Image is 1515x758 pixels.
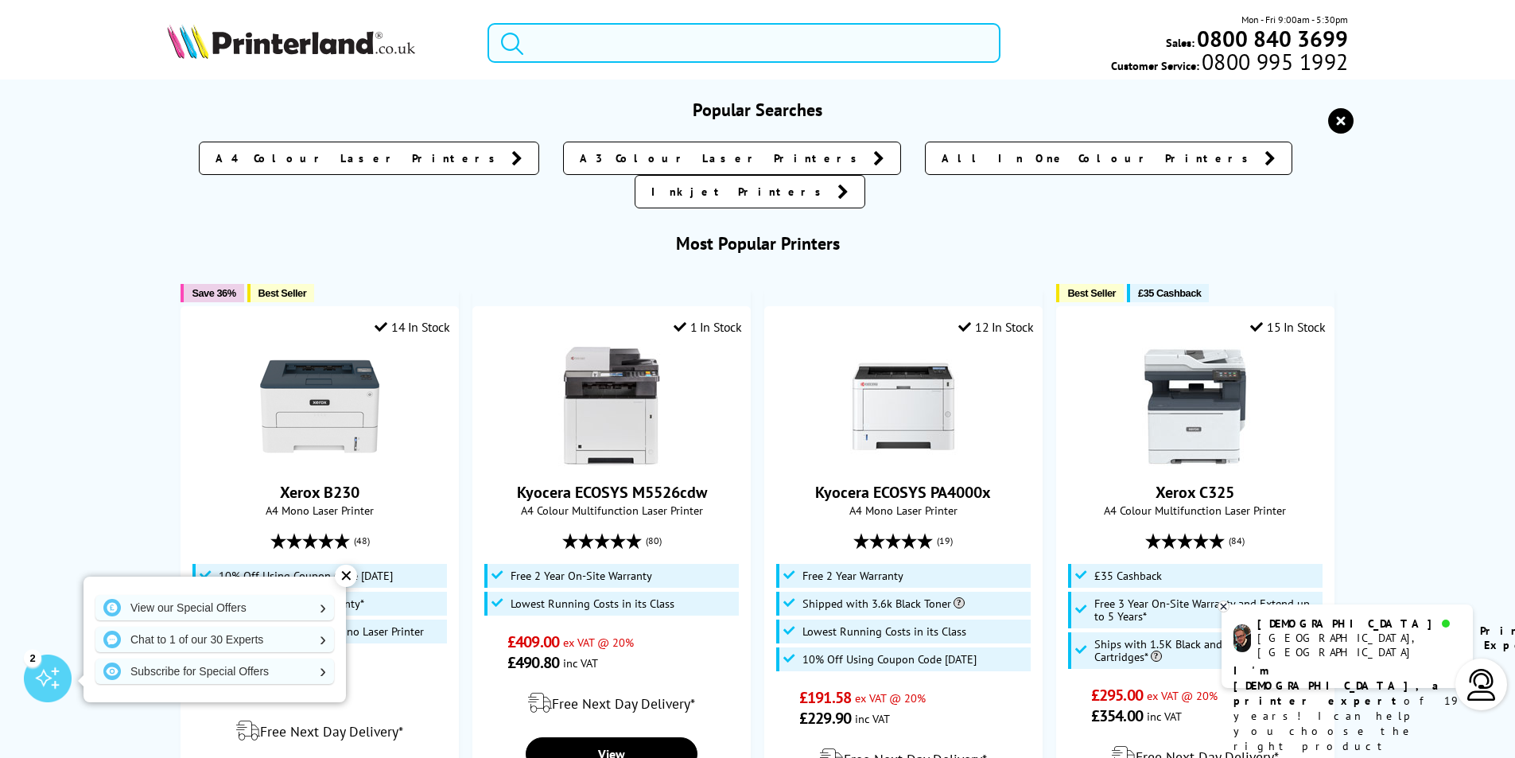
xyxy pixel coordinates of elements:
[1233,624,1251,652] img: chris-livechat.png
[167,232,1349,255] h3: Most Popular Printers
[1094,569,1162,582] span: £35 Cashback
[189,709,449,753] div: modal_delivery
[563,655,598,671] span: inc VAT
[1091,706,1143,726] span: £354.00
[1233,663,1443,708] b: I'm [DEMOGRAPHIC_DATA], a printer expert
[354,526,370,556] span: (48)
[192,287,235,299] span: Save 36%
[95,659,334,684] a: Subscribe for Special Offers
[1233,663,1461,754] p: of 19 years! I can help you choose the right product
[773,503,1033,518] span: A4 Mono Laser Printer
[942,150,1257,166] span: All In One Colour Printers
[802,625,966,638] span: Lowest Running Costs in its Class
[1094,597,1319,623] span: Free 3 Year On-Site Warranty and Extend up to 5 Years*
[799,687,851,708] span: £191.58
[1067,287,1116,299] span: Best Seller
[507,632,559,652] span: £409.00
[855,690,926,706] span: ex VAT @ 20%
[552,453,671,469] a: Kyocera ECOSYS M5526cdw
[1138,287,1201,299] span: £35 Cashback
[280,482,359,503] a: Xerox B230
[1136,347,1255,466] img: Xerox C325
[1136,453,1255,469] a: Xerox C325
[260,347,379,466] img: Xerox B230
[1147,709,1182,724] span: inc VAT
[1065,503,1325,518] span: A4 Colour Multifunction Laser Printer
[167,24,415,59] img: Printerland Logo
[1197,24,1348,53] b: 0800 840 3699
[651,184,829,200] span: Inkjet Printers
[167,99,1349,121] h3: Popular Searches
[167,24,468,62] a: Printerland Logo
[95,627,334,652] a: Chat to 1 of our 30 Experts
[24,649,41,667] div: 2
[844,453,963,469] a: Kyocera ECOSYS PA4000x
[580,150,865,166] span: A3 Colour Laser Printers
[95,595,334,620] a: View our Special Offers
[181,284,243,302] button: Save 36%
[1111,54,1348,73] span: Customer Service:
[925,142,1292,175] a: All In One Colour Printers
[258,287,307,299] span: Best Seller
[517,482,707,503] a: Kyocera ECOSYS M5526cdw
[563,635,634,650] span: ex VAT @ 20%
[199,142,539,175] a: A4 Colour Laser Printers
[1056,284,1124,302] button: Best Seller
[1250,319,1325,335] div: 15 In Stock
[511,597,674,610] span: Lowest Running Costs in its Class
[1229,526,1245,556] span: (84)
[1147,688,1218,703] span: ex VAT @ 20%
[1127,284,1209,302] button: £35 Cashback
[844,347,963,466] img: Kyocera ECOSYS PA4000x
[481,503,741,518] span: A4 Colour Multifunction Laser Printer
[674,319,742,335] div: 1 In Stock
[511,569,652,582] span: Free 2 Year On-Site Warranty
[646,526,662,556] span: (80)
[1166,35,1195,50] span: Sales:
[802,597,965,610] span: Shipped with 3.6k Black Toner
[1091,685,1143,706] span: £295.00
[189,503,449,518] span: A4 Mono Laser Printer
[815,482,991,503] a: Kyocera ECOSYS PA4000x
[1241,12,1348,27] span: Mon - Fri 9:00am - 5:30pm
[488,23,1000,63] input: Search product or brand
[1156,482,1234,503] a: Xerox C325
[958,319,1033,335] div: 12 In Stock
[507,652,559,673] span: £490.80
[937,526,953,556] span: (19)
[802,569,903,582] span: Free 2 Year Warranty
[802,653,977,666] span: 10% Off Using Coupon Code [DATE]
[1466,669,1498,701] img: user-headset-light.svg
[855,711,890,726] span: inc VAT
[635,175,865,208] a: Inkjet Printers
[375,319,449,335] div: 14 In Stock
[247,284,315,302] button: Best Seller
[799,708,851,729] span: £229.90
[1257,631,1460,659] div: [GEOGRAPHIC_DATA], [GEOGRAPHIC_DATA]
[1195,31,1348,46] a: 0800 840 3699
[552,347,671,466] img: Kyocera ECOSYS M5526cdw
[563,142,901,175] a: A3 Colour Laser Printers
[1094,638,1319,663] span: Ships with 1.5K Black and 1K CMY Toner Cartridges*
[216,150,503,166] span: A4 Colour Laser Printers
[260,453,379,469] a: Xerox B230
[335,565,357,587] div: ✕
[1257,616,1460,631] div: [DEMOGRAPHIC_DATA]
[1199,54,1348,69] span: 0800 995 1992
[481,681,741,725] div: modal_delivery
